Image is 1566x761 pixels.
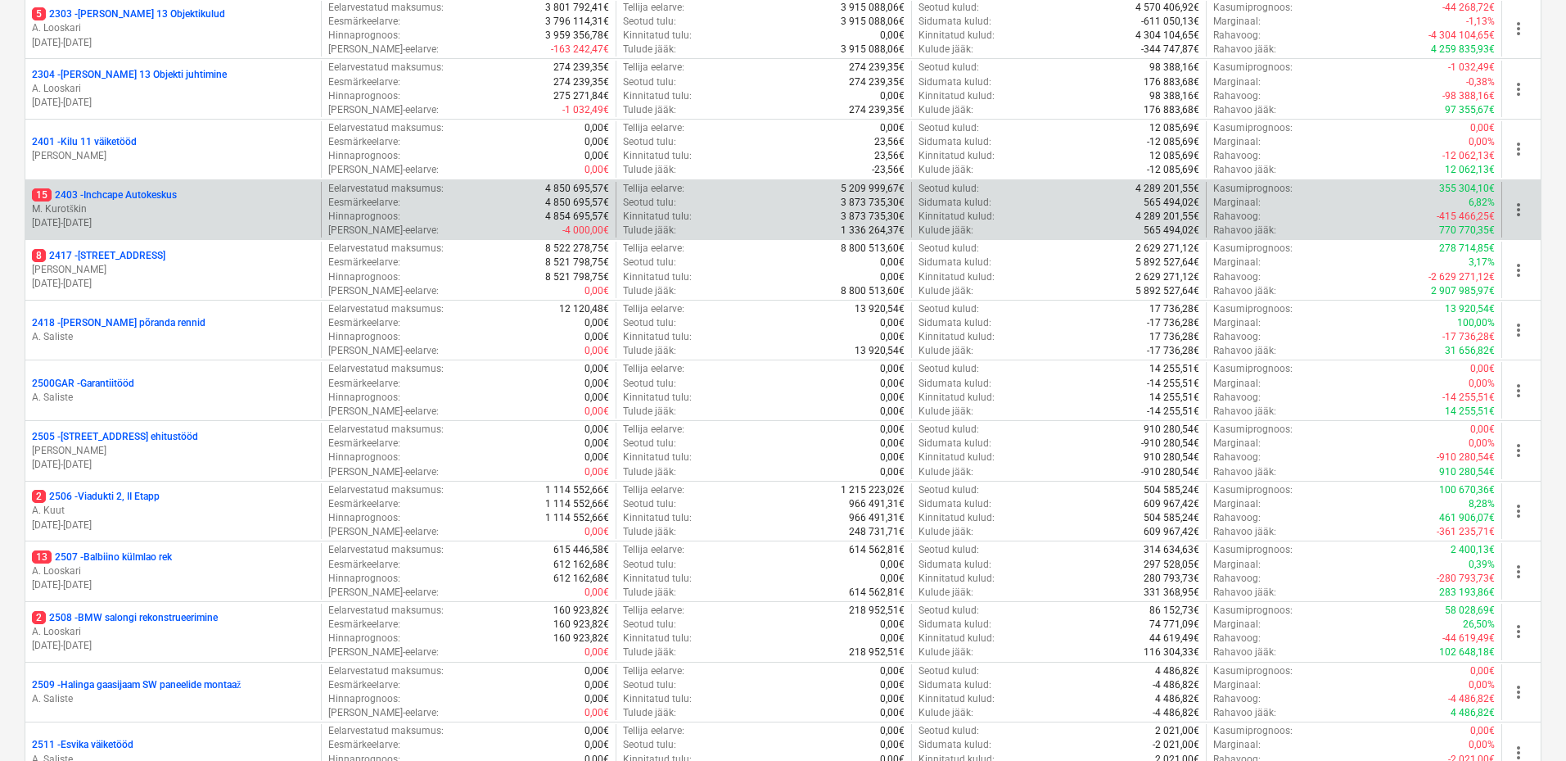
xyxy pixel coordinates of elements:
[1141,15,1199,29] p: -611 050,13€
[32,277,314,291] p: [DATE] - [DATE]
[1149,302,1199,316] p: 17 736,28€
[32,7,314,49] div: 52303 -[PERSON_NAME] 13 ObjektikuludA. Looskari[DATE]-[DATE]
[855,302,905,316] p: 13 920,54€
[1213,362,1293,376] p: Kasumiprognoos :
[32,21,314,35] p: A. Looskari
[32,564,314,578] p: A. Looskari
[328,89,400,103] p: Hinnaprognoos :
[32,249,314,291] div: 82417 -[STREET_ADDRESS][PERSON_NAME][DATE]-[DATE]
[1428,270,1495,284] p: -2 629 271,12€
[918,362,979,376] p: Seotud kulud :
[328,391,400,405] p: Hinnaprognoos :
[553,75,609,89] p: 274 239,35€
[328,135,400,149] p: Eesmärkeelarve :
[1213,196,1261,210] p: Marginaal :
[328,242,444,256] p: Eelarvestatud maksumus :
[623,196,676,210] p: Seotud tulu :
[1213,270,1261,284] p: Rahavoog :
[328,29,400,43] p: Hinnaprognoos :
[1442,89,1495,103] p: -98 388,16€
[1213,135,1261,149] p: Marginaal :
[623,270,692,284] p: Kinnitatud tulu :
[1213,405,1276,419] p: Rahavoo jääk :
[623,182,684,196] p: Tellija eelarve :
[623,405,676,419] p: Tulude jääk :
[623,437,676,451] p: Seotud tulu :
[1442,330,1495,344] p: -17 736,28€
[855,344,905,358] p: 13 920,54€
[841,15,905,29] p: 3 915 088,06€
[1470,362,1495,376] p: 0,00€
[1509,200,1528,220] span: more_vert
[32,216,314,230] p: [DATE] - [DATE]
[918,377,991,391] p: Sidumata kulud :
[623,391,692,405] p: Kinnitatud tulu :
[1484,682,1566,761] iframe: Chat Widget
[1213,344,1276,358] p: Rahavoo jääk :
[880,29,905,43] p: 0,00€
[1144,196,1199,210] p: 565 494,02€
[32,611,218,625] p: 2508 - BMW salongi rekonstrueerimine
[32,611,46,624] span: 2
[1470,121,1495,135] p: 0,00€
[874,149,905,163] p: 23,56€
[918,43,973,57] p: Kulude jääk :
[918,89,995,103] p: Kinnitatud kulud :
[32,550,314,592] div: 132507 -Balbiino külmlao rekA. Looskari[DATE]-[DATE]
[918,15,991,29] p: Sidumata kulud :
[1445,103,1495,117] p: 97 355,67€
[841,210,905,224] p: 3 873 735,30€
[584,330,609,344] p: 0,00€
[918,316,991,330] p: Sidumata kulud :
[1144,224,1199,238] p: 565 494,02€
[1213,43,1276,57] p: Rahavoo jääk :
[918,196,991,210] p: Sidumata kulud :
[32,625,314,639] p: A. Looskari
[32,490,160,504] p: 2506 - Viadukti 2, II Etapp
[584,362,609,376] p: 0,00€
[562,103,609,117] p: -1 032,49€
[1144,103,1199,117] p: 176 883,68€
[328,437,400,451] p: Eesmärkeelarve :
[32,430,198,444] p: 2505 - [STREET_ADDRESS] ehitustööd
[880,256,905,270] p: 0,00€
[328,302,444,316] p: Eelarvestatud maksumus :
[1213,224,1276,238] p: Rahavoo jääk :
[918,224,973,238] p: Kulude jääk :
[841,43,905,57] p: 3 915 088,06€
[1149,362,1199,376] p: 14 255,51€
[328,377,400,391] p: Eesmärkeelarve :
[1144,75,1199,89] p: 176 883,68€
[328,284,439,298] p: [PERSON_NAME]-eelarve :
[584,344,609,358] p: 0,00€
[1213,121,1293,135] p: Kasumiprognoos :
[32,578,314,592] p: [DATE] - [DATE]
[1213,182,1293,196] p: Kasumiprognoos :
[328,182,444,196] p: Eelarvestatud maksumus :
[1509,441,1528,460] span: more_vert
[32,188,52,202] span: 15
[1147,405,1199,419] p: -14 255,51€
[1466,75,1495,89] p: -0,38%
[1213,15,1261,29] p: Marginaal :
[841,182,905,196] p: 5 209 999,67€
[328,270,400,284] p: Hinnaprognoos :
[874,135,905,149] p: 23,56€
[328,61,444,75] p: Eelarvestatud maksumus :
[32,316,314,344] div: 2418 -[PERSON_NAME] põranda rennidA. Saliste
[918,182,979,196] p: Seotud kulud :
[1135,29,1199,43] p: 4 304 104,65€
[849,103,905,117] p: 274 239,35€
[545,29,609,43] p: 3 959 356,78€
[1469,377,1495,391] p: 0,00%
[1213,256,1261,270] p: Marginaal :
[328,196,400,210] p: Eesmärkeelarve :
[584,423,609,437] p: 0,00€
[1445,302,1495,316] p: 13 920,54€
[1509,320,1528,340] span: more_vert
[1149,330,1199,344] p: 17 736,28€
[849,75,905,89] p: 274 239,35€
[1213,29,1261,43] p: Rahavoog :
[1466,15,1495,29] p: -1,13%
[545,270,609,284] p: 8 521 798,75€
